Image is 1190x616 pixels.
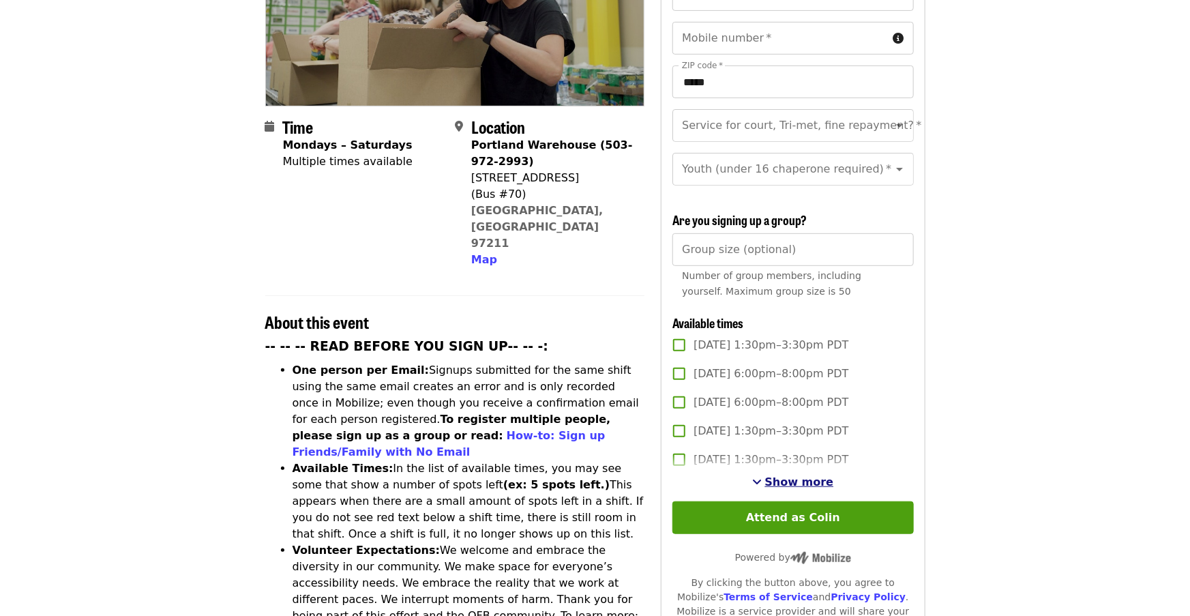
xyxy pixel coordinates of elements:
span: [DATE] 1:30pm–3:30pm PDT [694,337,848,353]
span: [DATE] 1:30pm–3:30pm PDT [694,452,848,468]
strong: Mondays – Saturdays [283,138,413,151]
span: [DATE] 1:30pm–3:30pm PDT [694,423,848,439]
strong: To register multiple people, please sign up as a group or read: [293,413,611,442]
span: Number of group members, including yourself. Maximum group size is 50 [682,270,861,297]
span: Time [283,115,314,138]
span: Show more [765,475,834,488]
input: ZIP code [672,65,913,98]
input: Mobile number [672,22,887,55]
i: map-marker-alt icon [455,120,463,133]
i: circle-info icon [893,32,904,45]
img: Powered by Mobilize [790,552,851,564]
button: Open [890,160,909,179]
strong: Portland Warehouse (503-972-2993) [471,138,633,168]
span: [DATE] 6:00pm–8:00pm PDT [694,366,848,382]
i: calendar icon [265,120,275,133]
button: Open [890,116,909,135]
strong: One person per Email: [293,364,430,377]
a: Terms of Service [724,591,813,602]
button: Map [471,252,497,268]
span: Location [471,115,525,138]
span: [DATE] 6:00pm–8:00pm PDT [694,394,848,411]
div: [STREET_ADDRESS] [471,170,634,186]
li: Signups submitted for the same shift using the same email creates an error and is only recorded o... [293,362,645,460]
span: Are you signing up a group? [672,211,807,229]
span: Map [471,253,497,266]
strong: Volunteer Expectations: [293,544,441,557]
button: Attend as Colin [672,501,913,534]
span: Available times [672,314,743,332]
strong: Available Times: [293,462,393,475]
a: How-to: Sign up Friends/Family with No Email [293,429,606,458]
input: [object Object] [672,233,913,266]
label: ZIP code [682,61,723,70]
strong: -- -- -- READ BEFORE YOU SIGN UP-- -- -: [265,339,549,353]
div: (Bus #70) [471,186,634,203]
a: [GEOGRAPHIC_DATA], [GEOGRAPHIC_DATA] 97211 [471,204,604,250]
span: Powered by [735,552,851,563]
button: See more timeslots [753,474,834,490]
span: About this event [265,310,370,334]
a: Privacy Policy [831,591,906,602]
div: Multiple times available [283,153,413,170]
strong: (ex: 5 spots left.) [503,478,610,491]
li: In the list of available times, you may see some that show a number of spots left This appears wh... [293,460,645,542]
